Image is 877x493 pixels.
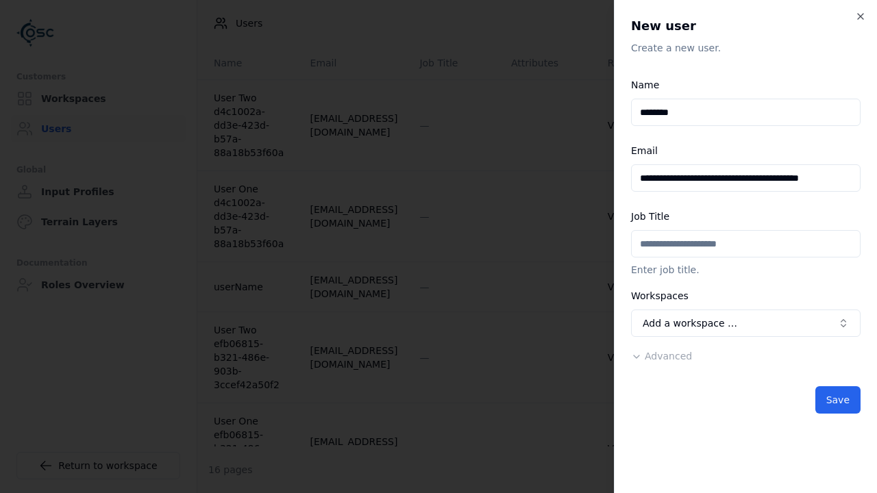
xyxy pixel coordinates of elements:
[631,211,669,222] label: Job Title
[631,263,861,277] p: Enter job title.
[631,79,659,90] label: Name
[631,349,692,363] button: Advanced
[643,316,737,330] span: Add a workspace …
[631,290,689,301] label: Workspaces
[815,386,861,414] button: Save
[631,41,861,55] p: Create a new user.
[645,351,692,362] span: Advanced
[631,16,861,36] h2: New user
[631,145,658,156] label: Email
